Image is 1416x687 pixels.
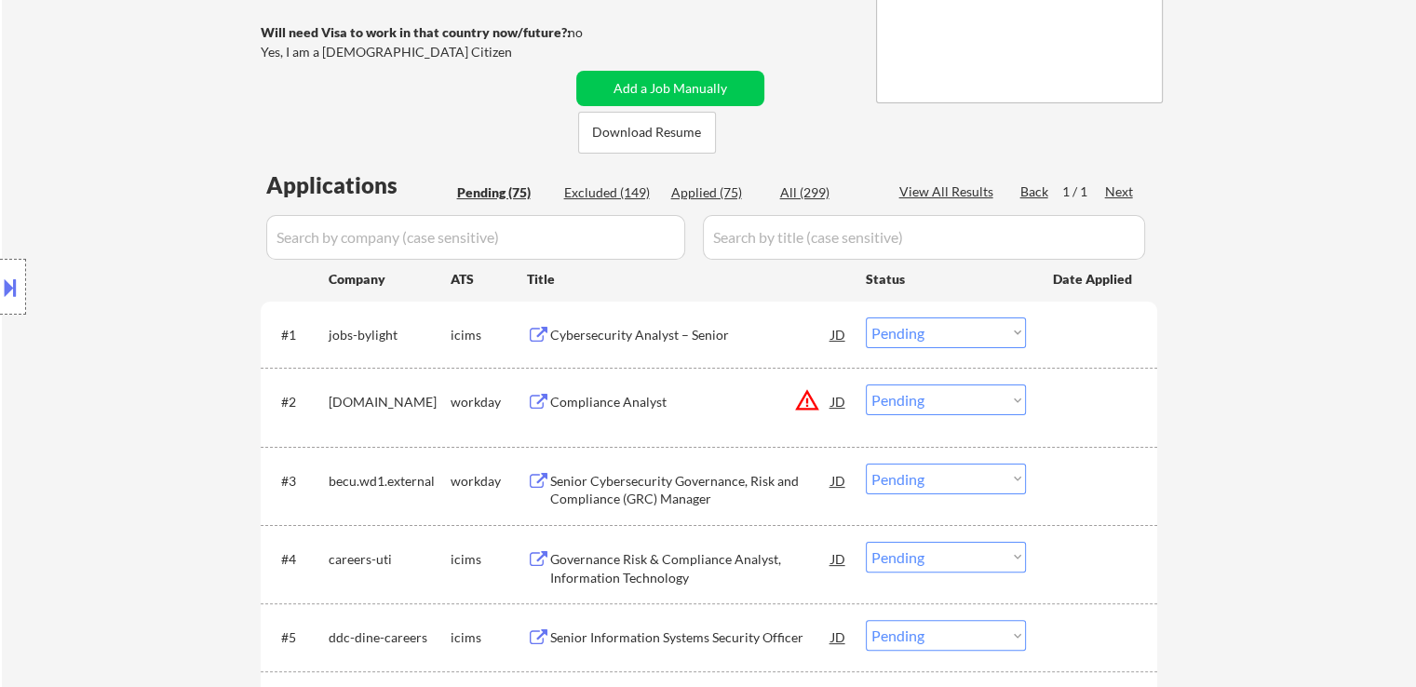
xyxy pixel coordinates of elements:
[829,384,848,418] div: JD
[266,174,451,196] div: Applications
[829,542,848,575] div: JD
[794,387,820,413] button: warning_amber
[899,182,999,201] div: View All Results
[281,628,314,647] div: #5
[576,71,764,106] button: Add a Job Manually
[457,183,550,202] div: Pending (75)
[829,620,848,653] div: JD
[1105,182,1135,201] div: Next
[261,24,571,40] strong: Will need Visa to work in that country now/future?:
[550,326,831,344] div: Cybersecurity Analyst – Senior
[550,550,831,586] div: Governance Risk & Compliance Analyst, Information Technology
[261,43,575,61] div: Yes, I am a [DEMOGRAPHIC_DATA] Citizen
[550,393,831,411] div: Compliance Analyst
[451,270,527,289] div: ATS
[329,326,451,344] div: jobs-bylight
[780,183,873,202] div: All (299)
[1020,182,1050,201] div: Back
[281,550,314,569] div: #4
[451,393,527,411] div: workday
[329,550,451,569] div: careers-uti
[578,112,716,154] button: Download Resume
[703,215,1145,260] input: Search by title (case sensitive)
[451,628,527,647] div: icims
[1053,270,1135,289] div: Date Applied
[550,628,831,647] div: Senior Information Systems Security Officer
[266,215,685,260] input: Search by company (case sensitive)
[1062,182,1105,201] div: 1 / 1
[527,270,848,289] div: Title
[329,472,451,491] div: becu.wd1.external
[451,550,527,569] div: icims
[451,472,527,491] div: workday
[329,628,451,647] div: ddc-dine-careers
[866,262,1026,295] div: Status
[281,472,314,491] div: #3
[451,326,527,344] div: icims
[568,23,621,42] div: no
[671,183,764,202] div: Applied (75)
[329,270,451,289] div: Company
[829,464,848,497] div: JD
[329,393,451,411] div: [DOMAIN_NAME]
[829,317,848,351] div: JD
[564,183,657,202] div: Excluded (149)
[550,472,831,508] div: Senior Cybersecurity Governance, Risk and Compliance (GRC) Manager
